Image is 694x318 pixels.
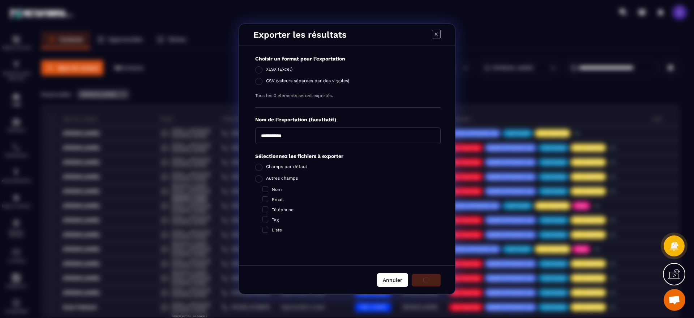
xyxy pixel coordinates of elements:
p: Sélectionnez les fichiers à exporter [255,153,441,160]
span: Autres champs [266,176,298,183]
p: Nom de l’exportation (facultatif) [255,116,441,123]
span: Téléphone [272,207,294,212]
span: Champs par défaut [266,164,307,171]
p: Exporter les résultats [253,30,347,40]
p: Choisir un format pour l’exportation [255,55,441,62]
span: CSV (valeurs séparées par des virgules) [266,78,349,85]
div: Ouvrir le chat [664,289,685,311]
span: Nom [272,187,282,192]
span: XLSX (Excel) [266,67,292,74]
p: Tous les 0 éléments seront exportés. [255,93,441,99]
span: Liste [272,227,282,233]
span: Tag [272,217,279,222]
span: Email [272,197,284,202]
button: Annuler [377,273,408,287]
